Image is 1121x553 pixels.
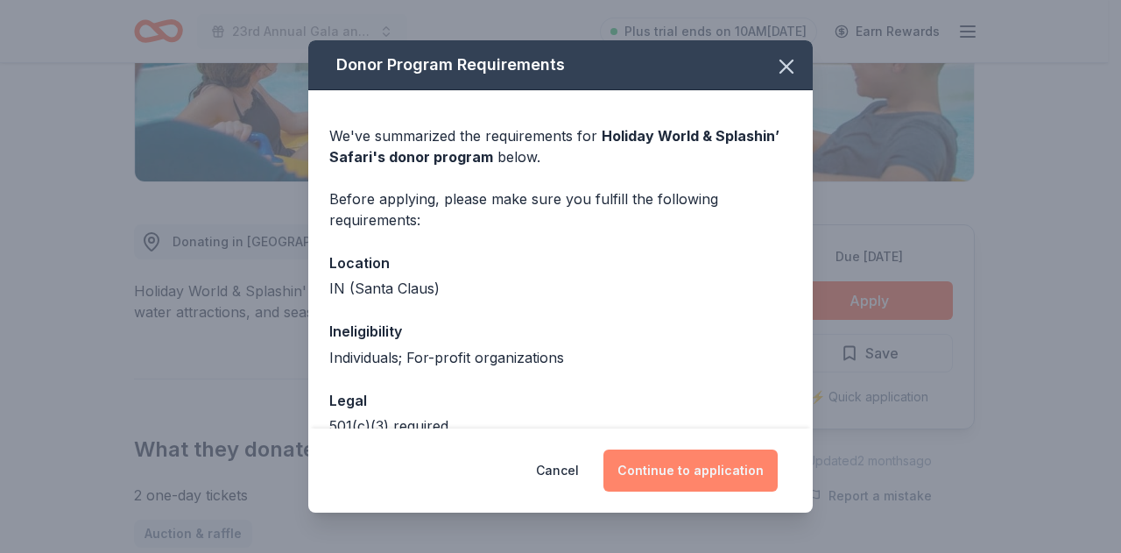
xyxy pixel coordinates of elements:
div: Donor Program Requirements [308,40,813,90]
div: Location [329,252,792,274]
div: Before applying, please make sure you fulfill the following requirements: [329,188,792,230]
div: 501(c)(3) required [329,415,792,436]
div: Ineligibility [329,320,792,343]
button: Continue to application [603,450,778,492]
div: We've summarized the requirements for below. [329,125,792,167]
div: IN (Santa Claus) [329,278,792,299]
div: Legal [329,389,792,412]
div: Individuals; For-profit organizations [329,347,792,368]
button: Cancel [536,450,579,492]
